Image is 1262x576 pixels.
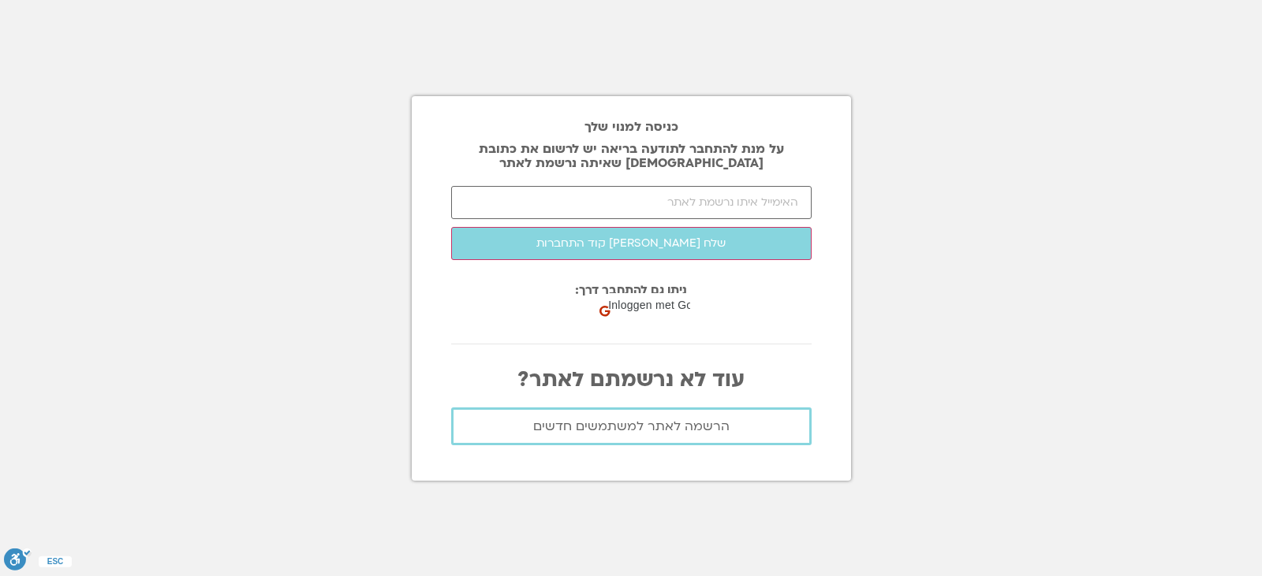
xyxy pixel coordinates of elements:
[533,419,730,433] span: הרשמה לאתר למשתמשים חדשים
[451,368,812,392] p: עוד לא נרשמתם לאתר?
[605,297,718,314] span: Inloggen met Google
[451,120,812,134] h2: כניסה למנוי שלך
[451,227,812,260] button: שלח [PERSON_NAME] קוד התחברות
[451,407,812,445] a: הרשמה לאתר למשתמשים חדשים
[595,290,749,321] div: Inloggen met Google
[451,142,812,170] p: על מנת להתחבר לתודעה בריאה יש לרשום את כתובת [DEMOGRAPHIC_DATA] שאיתה נרשמת לאתר
[451,186,812,219] input: האימייל איתו נרשמת לאתר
